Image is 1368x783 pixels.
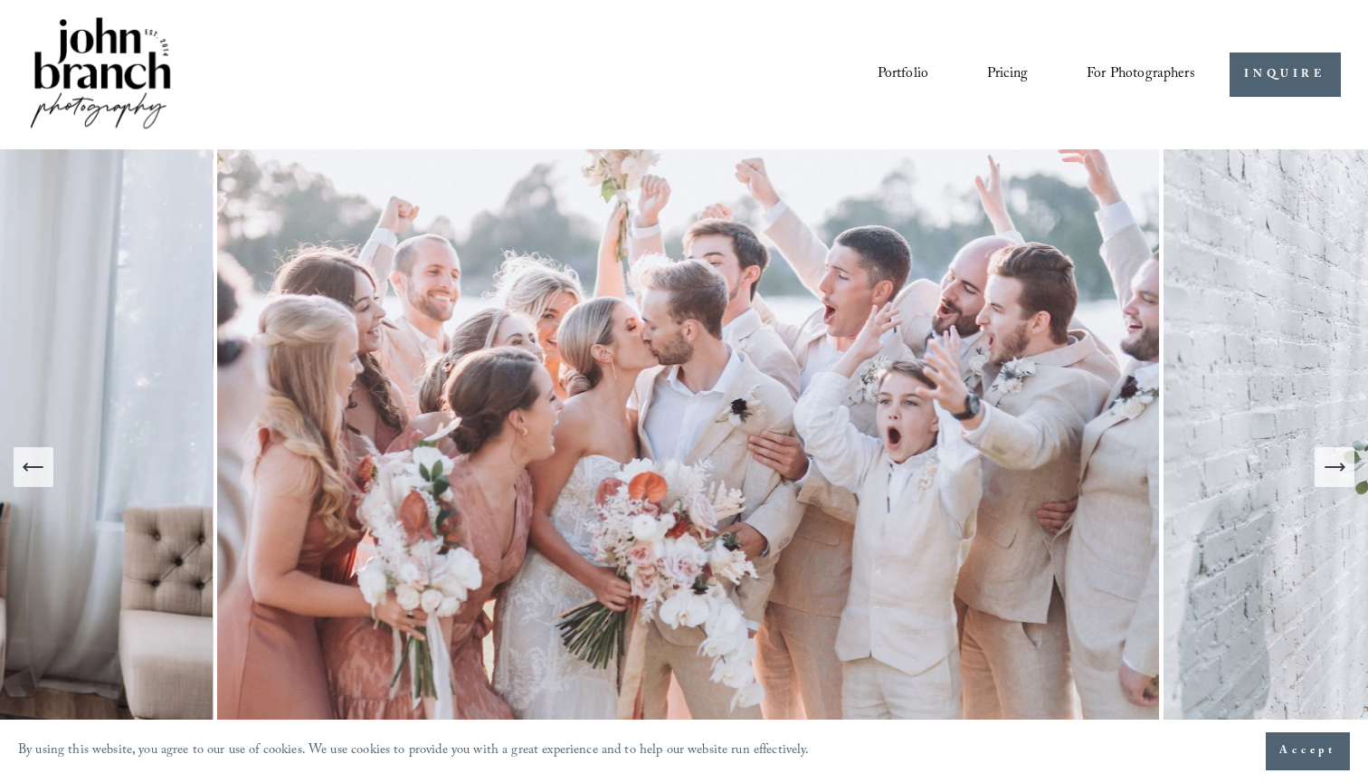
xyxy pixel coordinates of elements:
span: Accept [1279,742,1336,760]
button: Accept [1266,732,1350,770]
a: INQUIRE [1230,53,1341,97]
a: folder dropdown [1087,59,1195,90]
a: Pricing [987,59,1028,90]
img: John Branch IV Photography [27,14,174,136]
p: By using this website, you agree to our use of cookies. We use cookies to provide you with a grea... [18,739,810,765]
button: Previous Slide [14,447,53,487]
button: Next Slide [1315,447,1354,487]
span: For Photographers [1087,61,1195,89]
a: Portfolio [878,59,928,90]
